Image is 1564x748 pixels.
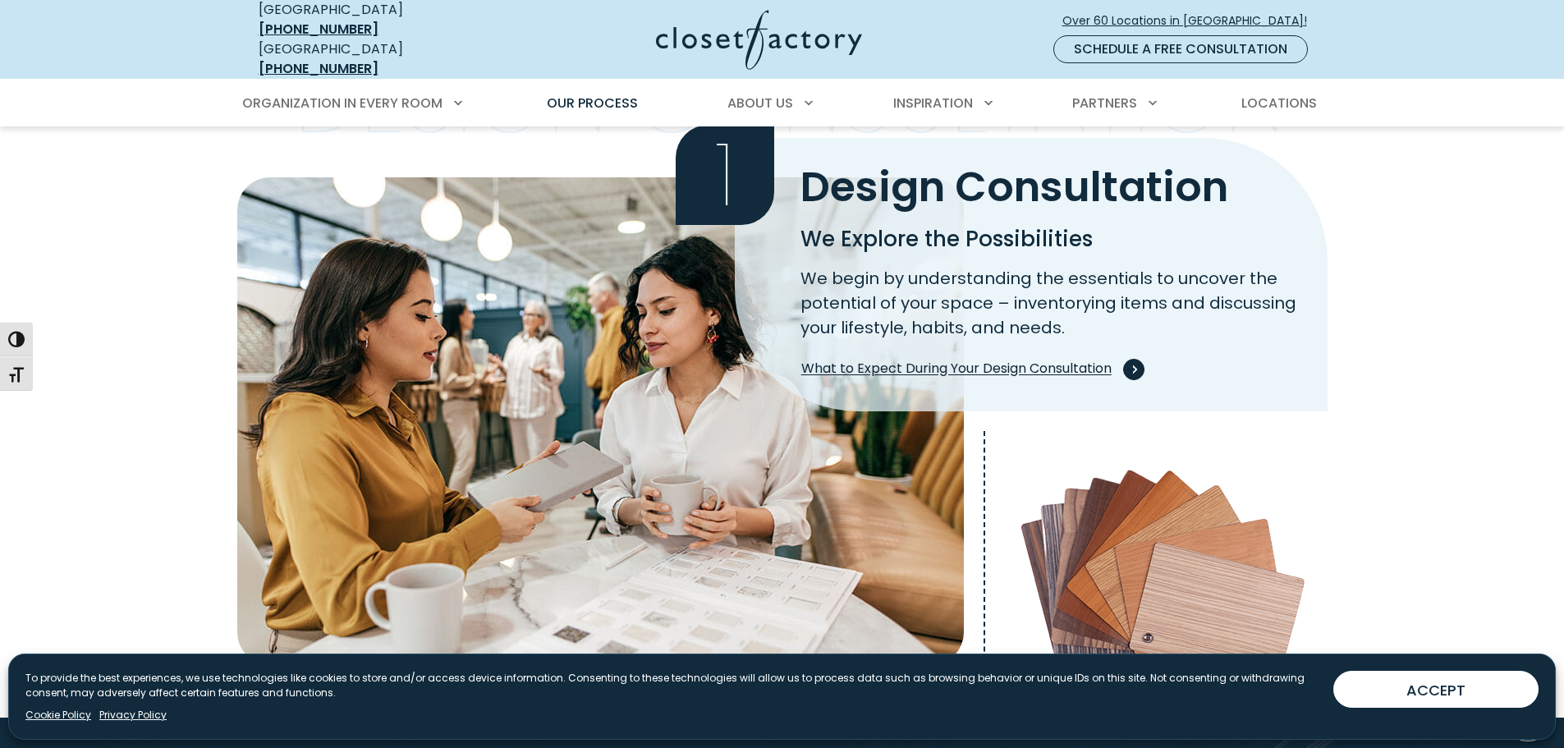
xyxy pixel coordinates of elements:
[25,708,91,723] a: Cookie Policy
[1062,7,1321,35] a: Over 60 Locations in [GEOGRAPHIC_DATA]!
[237,177,964,665] img: Closet Factory Designer and customer consultation
[676,125,774,225] span: 1
[294,65,1285,135] p: Design Consultation
[800,266,1308,340] p: We begin by understanding the essentials to uncover the potential of your space – inventorying it...
[800,353,1139,386] a: What to Expect During Your Design Consultation
[99,708,167,723] a: Privacy Policy
[998,467,1327,685] img: Wood veneer swatches
[259,59,378,78] a: [PHONE_NUMBER]
[231,80,1334,126] nav: Primary Menu
[547,94,638,112] span: Our Process
[242,94,443,112] span: Organization in Every Room
[1053,35,1308,63] a: Schedule a Free Consultation
[727,94,793,112] span: About Us
[1062,12,1320,30] span: Over 60 Locations in [GEOGRAPHIC_DATA]!
[893,94,973,112] span: Inspiration
[656,10,862,70] img: Closet Factory Logo
[25,671,1320,700] p: To provide the best experiences, we use technologies like cookies to store and/or access device i...
[800,224,1093,254] span: We Explore the Possibilities
[259,20,378,39] a: [PHONE_NUMBER]
[800,158,1228,216] span: Design Consultation
[801,359,1138,380] span: What to Expect During Your Design Consultation
[1072,94,1137,112] span: Partners
[259,39,497,79] div: [GEOGRAPHIC_DATA]
[1333,671,1539,708] button: ACCEPT
[1241,94,1317,112] span: Locations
